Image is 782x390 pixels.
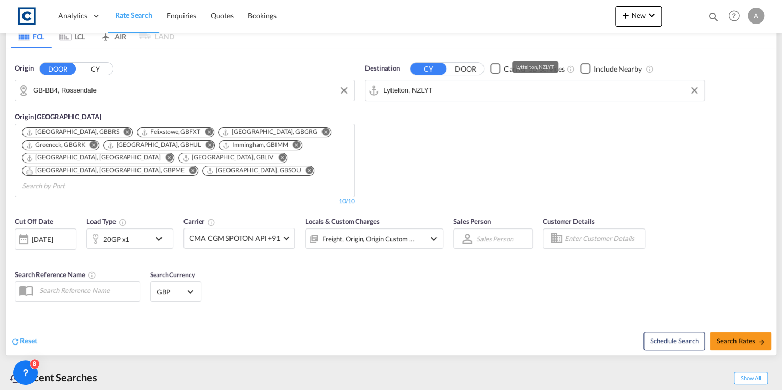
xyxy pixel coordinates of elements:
md-tab-item: AIR [93,25,133,48]
input: Search by Door [33,83,349,98]
button: Remove [83,141,99,151]
input: Search by Port [383,83,699,98]
span: Destination [365,63,400,74]
span: Search Rates [716,337,765,345]
div: Press delete to remove this chip. [222,128,319,136]
div: A [748,8,764,24]
md-icon: icon-chevron-down [428,233,440,245]
md-icon: Your search will be saved by the below given name [88,271,96,279]
div: Press delete to remove this chip. [182,153,275,162]
button: Remove [298,166,314,176]
span: Show All [734,372,768,384]
button: Remove [198,128,214,138]
md-tab-item: FCL [11,25,52,48]
div: Origin DOOR CY GB-BB4, RossendaleOrigin [GEOGRAPHIC_DATA] Chips container. Use arrow keys to sele... [6,48,776,356]
button: icon-plus 400-fgNewicon-chevron-down [615,6,662,27]
md-checkbox: Checkbox No Ink [490,63,565,74]
div: Felixstowe, GBFXT [141,128,200,136]
md-icon: The selected Trucker/Carrierwill be displayed in the rate results If the rates are from another f... [207,218,215,226]
span: Origin [15,63,33,74]
span: CMA CGM SPOTON API +91 [189,233,280,243]
span: Carrier [183,217,215,225]
md-icon: icon-chevron-down [153,233,170,245]
span: Sales Person [453,217,491,225]
md-icon: icon-arrow-right [758,338,765,346]
div: Press delete to remove this chip. [26,153,163,162]
md-icon: icon-plus 400-fg [619,9,632,21]
div: [DATE] [32,235,53,244]
button: Remove [117,128,132,138]
button: DOOR [448,63,484,75]
button: Search Ratesicon-arrow-right [710,332,771,350]
div: Press delete to remove this chip. [26,141,87,149]
div: Press delete to remove this chip. [107,141,203,149]
button: CY [410,63,446,75]
md-pagination-wrapper: Use the left and right arrow keys to navigate between tabs [11,25,174,48]
button: Note: By default Schedule search will only considerorigin ports, destination ports and cut off da... [643,332,705,350]
span: Analytics [58,11,87,21]
md-chips-wrap: Chips container. Use arrow keys to select chips. [20,124,349,194]
md-icon: icon-airplane [100,31,112,38]
button: DOOR [40,63,76,75]
div: Press delete to remove this chip. [26,128,121,136]
div: Freight Origin Origin Custom Destination Destination Custom Factory Stuffingicon-chevron-down [305,228,443,249]
button: Clear Input [686,83,702,98]
span: Cut Off Date [15,217,53,225]
div: Grangemouth, GBGRG [222,128,317,136]
md-icon: icon-magnify [708,11,719,22]
div: Recent Searches [5,366,101,389]
img: 1fdb9190129311efbfaf67cbb4249bed.jpeg [15,5,38,28]
md-select: Select Currency: £ GBPUnited Kingdom Pound [156,284,196,299]
button: Remove [286,141,302,151]
input: Enter Customer Details [565,231,641,246]
md-tab-item: LCL [52,25,93,48]
div: 20GP x1 [103,232,129,246]
span: Quotes [211,11,233,20]
button: Remove [199,141,214,151]
md-input-container: GB-BB4, Rossendale [15,80,354,101]
div: Liverpool, GBLIV [182,153,273,162]
span: GBP [157,287,186,296]
div: 10/10 [338,197,355,206]
div: Greenock, GBGRK [26,141,85,149]
div: Portsmouth, HAM, GBPME [26,166,185,175]
button: Remove [271,153,287,164]
div: 20GP x1icon-chevron-down [86,228,173,249]
div: Press delete to remove this chip. [141,128,202,136]
md-datepicker: Select [15,248,22,262]
button: Remove [158,153,174,164]
md-checkbox: Checkbox No Ink [580,63,642,74]
div: icon-refreshReset [11,336,37,347]
md-select: Sales Person [475,231,514,246]
span: Search Reference Name [15,270,96,279]
button: Clear Input [336,83,352,98]
div: London Gateway Port, GBLGP [26,153,160,162]
md-icon: icon-chevron-down [646,9,658,21]
button: Remove [182,166,198,176]
span: Bookings [248,11,277,20]
div: Southampton, GBSOU [206,166,301,175]
div: Bristol, GBBRS [26,128,119,136]
md-icon: icon-refresh [11,337,20,346]
div: Immingham, GBIMM [222,141,288,149]
span: Load Type [86,217,127,225]
div: Press delete to remove this chip. [206,166,303,175]
span: Help [725,7,743,25]
input: Chips input. [22,178,119,194]
span: Enquiries [167,11,196,20]
span: Reset [20,336,37,345]
input: Search Reference Name [34,283,140,298]
button: Remove [315,128,331,138]
div: Press delete to remove this chip. [222,141,290,149]
div: Help [725,7,748,26]
span: Customer Details [543,217,594,225]
md-icon: Unchecked: Ignores neighbouring ports when fetching rates.Checked : Includes neighbouring ports w... [645,65,653,73]
div: icon-magnify [708,11,719,27]
md-input-container: Lyttelton, NZLYT [365,80,704,101]
span: New [619,11,658,19]
md-icon: icon-backup-restore [9,373,21,385]
span: Rate Search [115,11,152,19]
div: [DATE] [15,228,76,250]
span: Origin [GEOGRAPHIC_DATA] [15,112,101,121]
